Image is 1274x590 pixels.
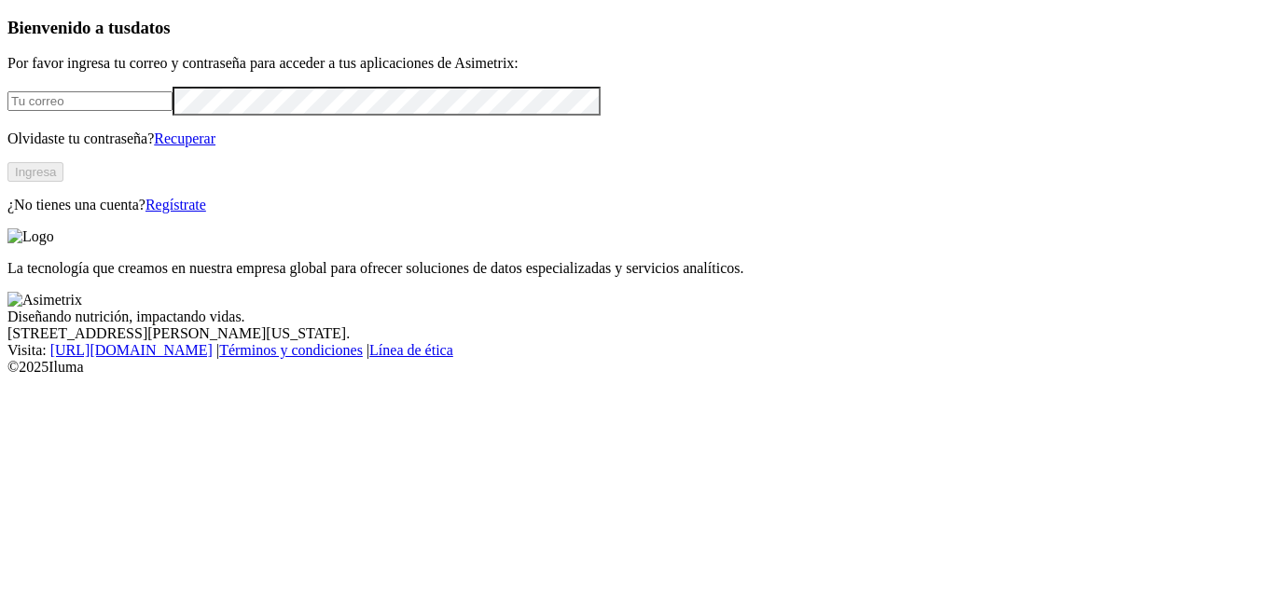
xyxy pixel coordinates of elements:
[7,309,1267,325] div: Diseñando nutrición, impactando vidas.
[50,342,213,358] a: [URL][DOMAIN_NAME]
[7,130,1267,147] p: Olvidaste tu contraseña?
[7,325,1267,342] div: [STREET_ADDRESS][PERSON_NAME][US_STATE].
[7,260,1267,277] p: La tecnología que creamos en nuestra empresa global para ofrecer soluciones de datos especializad...
[7,18,1267,38] h3: Bienvenido a tus
[154,130,215,146] a: Recuperar
[7,55,1267,72] p: Por favor ingresa tu correo y contraseña para acceder a tus aplicaciones de Asimetrix:
[7,197,1267,213] p: ¿No tienes una cuenta?
[7,91,173,111] input: Tu correo
[7,359,1267,376] div: © 2025 Iluma
[219,342,363,358] a: Términos y condiciones
[369,342,453,358] a: Línea de ética
[7,342,1267,359] div: Visita : | |
[7,162,63,182] button: Ingresa
[7,292,82,309] img: Asimetrix
[131,18,171,37] span: datos
[7,228,54,245] img: Logo
[145,197,206,213] a: Regístrate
